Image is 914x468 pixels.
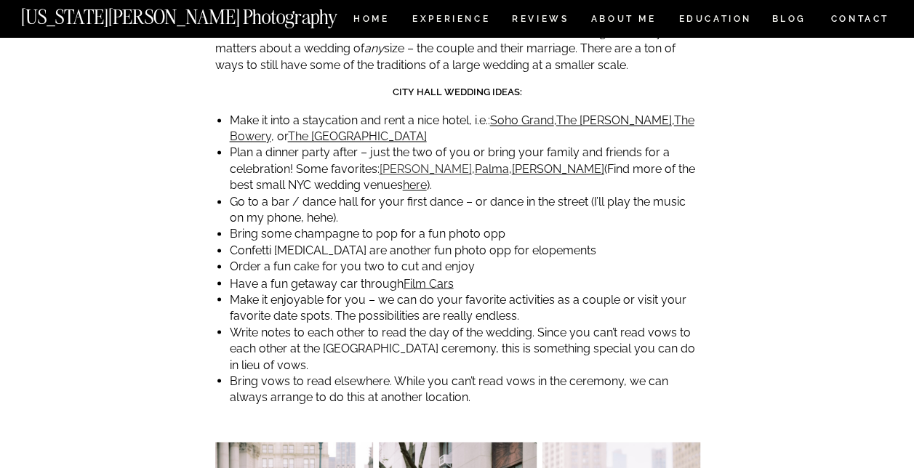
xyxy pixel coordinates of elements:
em: any [364,41,384,55]
li: Make it into a staycation and rent a nice hotel, i.e.: , , , or [230,113,700,145]
li: Bring some champagne to pop for a fun photo opp [230,226,700,242]
li: Order a fun cake for you two to cut and enjoy [230,259,700,275]
a: here [403,178,427,192]
li: Plan a dinner party after – just the two of you or bring your family and friends for a celebratio... [230,145,700,193]
a: The [GEOGRAPHIC_DATA] [288,129,427,143]
li: Have a fun getaway car through [230,275,700,291]
a: BLOG [771,15,806,27]
a: EDUCATION [677,15,753,27]
a: Experience [412,15,489,27]
a: [US_STATE][PERSON_NAME] Photography [21,7,386,20]
li: Confetti [MEDICAL_DATA] are another fun photo opp for elopements [230,243,700,259]
a: The [PERSON_NAME] [556,113,672,127]
strong: City Hall Wedding Ideas: [393,86,522,97]
li: Bring vows to read elsewhere. While you can’t read vows in the ceremony, we can always arrange to... [230,373,700,406]
a: [PERSON_NAME] [380,162,472,176]
a: Palma [475,162,509,176]
a: ABOUT ME [590,15,657,27]
a: [PERSON_NAME] [512,162,604,176]
a: CONTACT [830,11,890,27]
a: Film Cars [404,276,454,290]
li: Write notes to each other to read the day of the wedding. Since you can’t read vows to each other... [230,324,700,373]
li: Go to a bar / dance hall for your first dance – or dance in the street (I’ll play the music on my... [230,194,700,227]
a: HOME [350,15,392,27]
li: Make it enjoyable for you – we can do your favorite activities as a couple or visit your favorite... [230,291,700,324]
a: REVIEWS [512,15,566,27]
a: Soho Grand [490,113,554,127]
